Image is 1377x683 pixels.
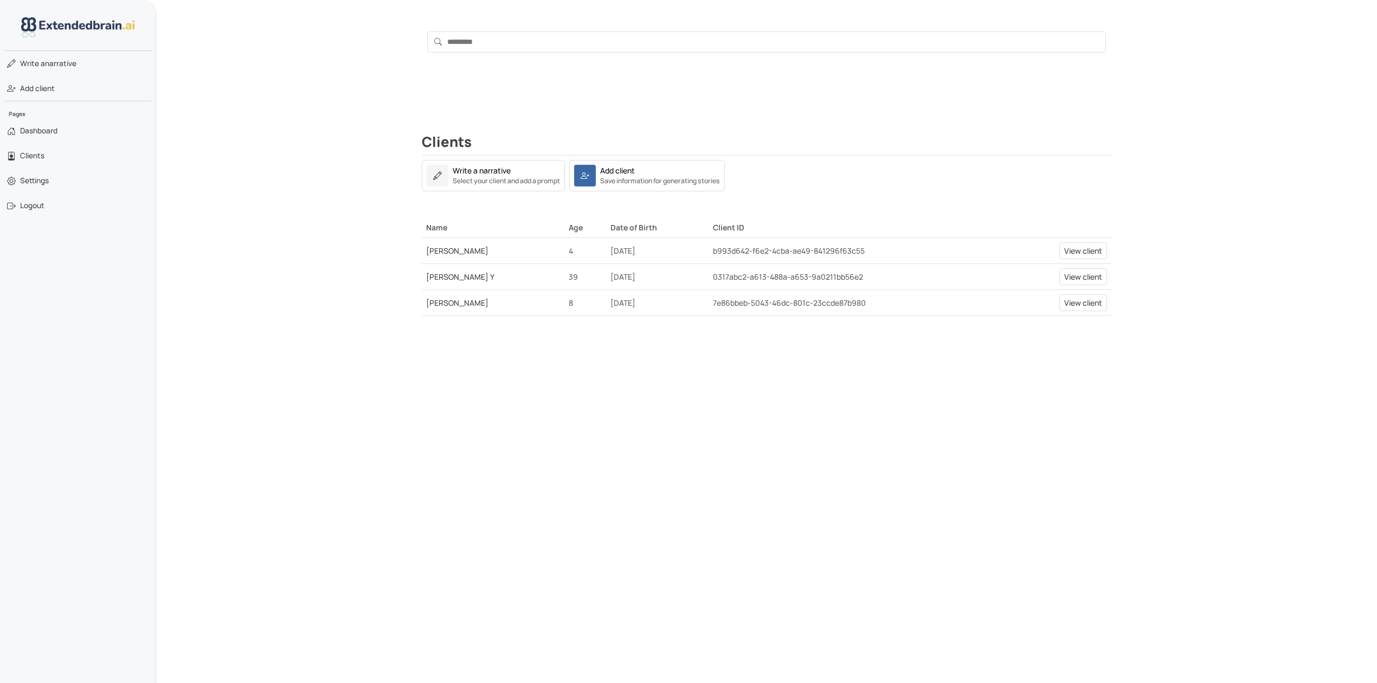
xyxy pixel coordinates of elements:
span: narrative [20,58,76,69]
a: [PERSON_NAME] [426,298,488,308]
th: Age [564,217,607,238]
th: Client ID [709,217,1007,238]
td: 0317abc2-a613-488a-a653-9a0211bb56e2 [709,263,1007,289]
td: 4 [564,237,607,263]
img: logo [21,17,135,37]
span: Settings [20,175,49,186]
h2: Clients [422,134,1111,156]
td: 7e86bbeb-5043-46dc-801c-23ccde87b980 [709,289,1007,315]
td: [DATE] [606,289,709,315]
td: [DATE] [606,237,709,263]
span: Logout [20,200,44,211]
a: Add clientSave information for generating stories [569,169,725,179]
a: View client [1059,268,1107,285]
td: [DATE] [606,263,709,289]
span: Clients [20,150,44,161]
th: Name [422,217,564,238]
td: 8 [564,289,607,315]
small: Select your client and add a prompt [453,176,560,186]
th: Date of Birth [606,217,709,238]
div: Write a narrative [453,165,511,176]
a: [PERSON_NAME] Y [426,272,494,282]
a: View client [1059,242,1107,259]
td: b993d642-f6e2-4cba-ae49-841296f63c55 [709,237,1007,263]
a: View client [1059,294,1107,311]
a: [PERSON_NAME] [426,246,488,256]
span: Write a [20,59,45,68]
a: Write a narrativeSelect your client and add a prompt [422,169,565,179]
td: 39 [564,263,607,289]
small: Save information for generating stories [600,176,720,186]
span: Add client [20,83,55,94]
span: Dashboard [20,125,57,136]
div: Add client [600,165,635,176]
